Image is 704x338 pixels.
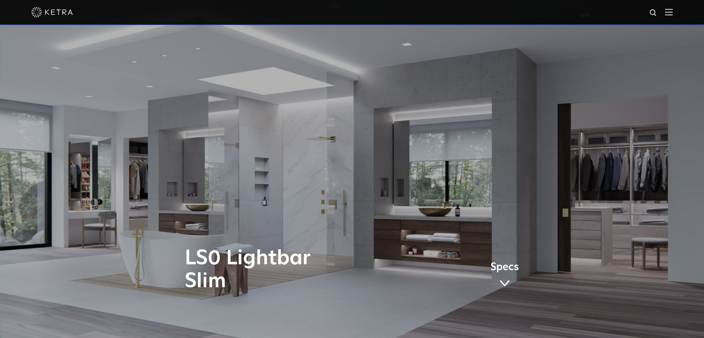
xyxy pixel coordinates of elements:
img: ketra-logo-2019-white [31,7,73,17]
a: Specs [490,262,519,289]
img: search icon [649,9,658,17]
span: Specs [490,262,519,272]
h1: LS0 Lightbar Slim [185,247,381,293]
img: Hamburger%20Nav.svg [665,9,673,15]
